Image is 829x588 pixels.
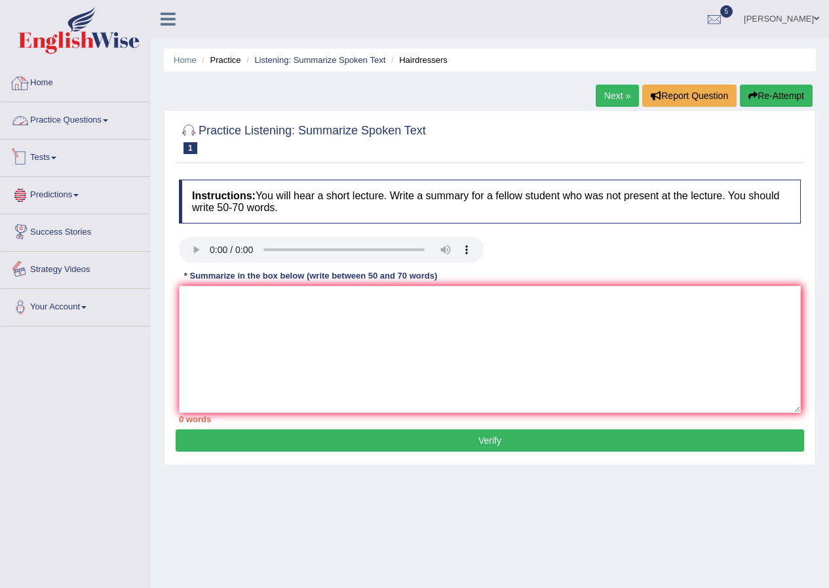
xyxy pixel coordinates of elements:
[179,180,801,224] h4: You will hear a short lecture. Write a summary for a fellow student who was not present at the le...
[642,85,737,107] button: Report Question
[1,102,150,135] a: Practice Questions
[179,269,442,282] div: * Summarize in the box below (write between 50 and 70 words)
[174,55,197,65] a: Home
[596,85,639,107] a: Next »
[1,252,150,284] a: Strategy Videos
[254,55,385,65] a: Listening: Summarize Spoken Text
[1,65,150,98] a: Home
[720,5,733,18] span: 5
[179,121,426,154] h2: Practice Listening: Summarize Spoken Text
[1,289,150,322] a: Your Account
[199,54,241,66] li: Practice
[1,140,150,172] a: Tests
[192,190,256,201] b: Instructions:
[388,54,448,66] li: Hairdressers
[1,177,150,210] a: Predictions
[179,413,801,425] div: 0 words
[740,85,813,107] button: Re-Attempt
[1,214,150,247] a: Success Stories
[183,142,197,154] span: 1
[176,429,804,452] button: Verify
